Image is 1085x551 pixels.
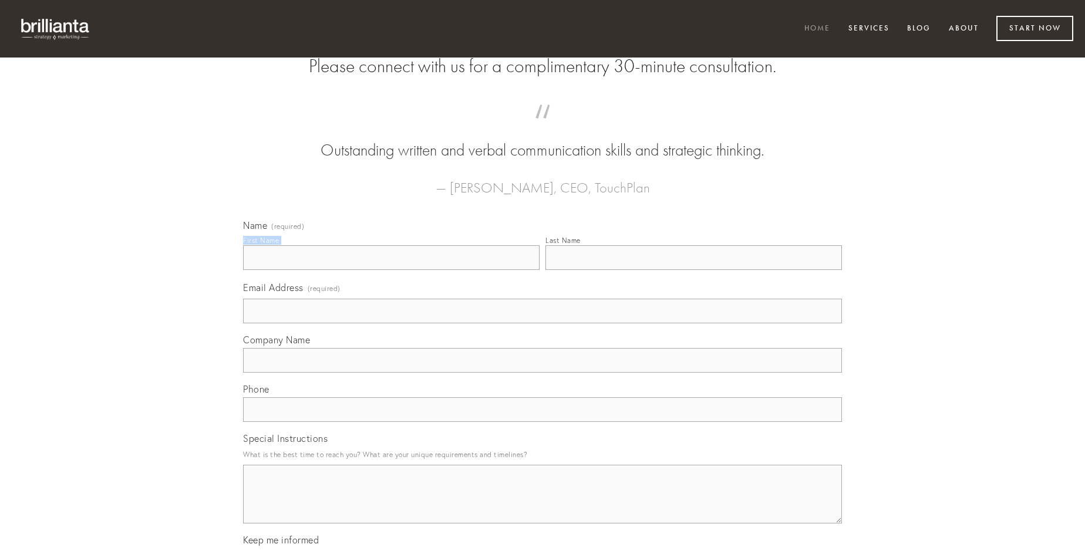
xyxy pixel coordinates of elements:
[899,19,938,39] a: Blog
[308,280,341,296] span: (required)
[243,383,269,395] span: Phone
[243,55,842,77] h2: Please connect with us for a complimentary 30-minute consultation.
[262,116,823,139] span: “
[262,116,823,162] blockquote: Outstanding written and verbal communication skills and strategic thinking.
[271,223,304,230] span: (required)
[12,12,100,46] img: brillianta - research, strategy, marketing
[243,447,842,462] p: What is the best time to reach you? What are your unique requirements and timelines?
[841,19,897,39] a: Services
[243,282,304,293] span: Email Address
[243,534,319,546] span: Keep me informed
[243,432,328,444] span: Special Instructions
[262,162,823,200] figcaption: — [PERSON_NAME], CEO, TouchPlan
[996,16,1073,41] a: Start Now
[797,19,838,39] a: Home
[941,19,986,39] a: About
[243,236,279,245] div: First Name
[545,236,581,245] div: Last Name
[243,219,267,231] span: Name
[243,334,310,346] span: Company Name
